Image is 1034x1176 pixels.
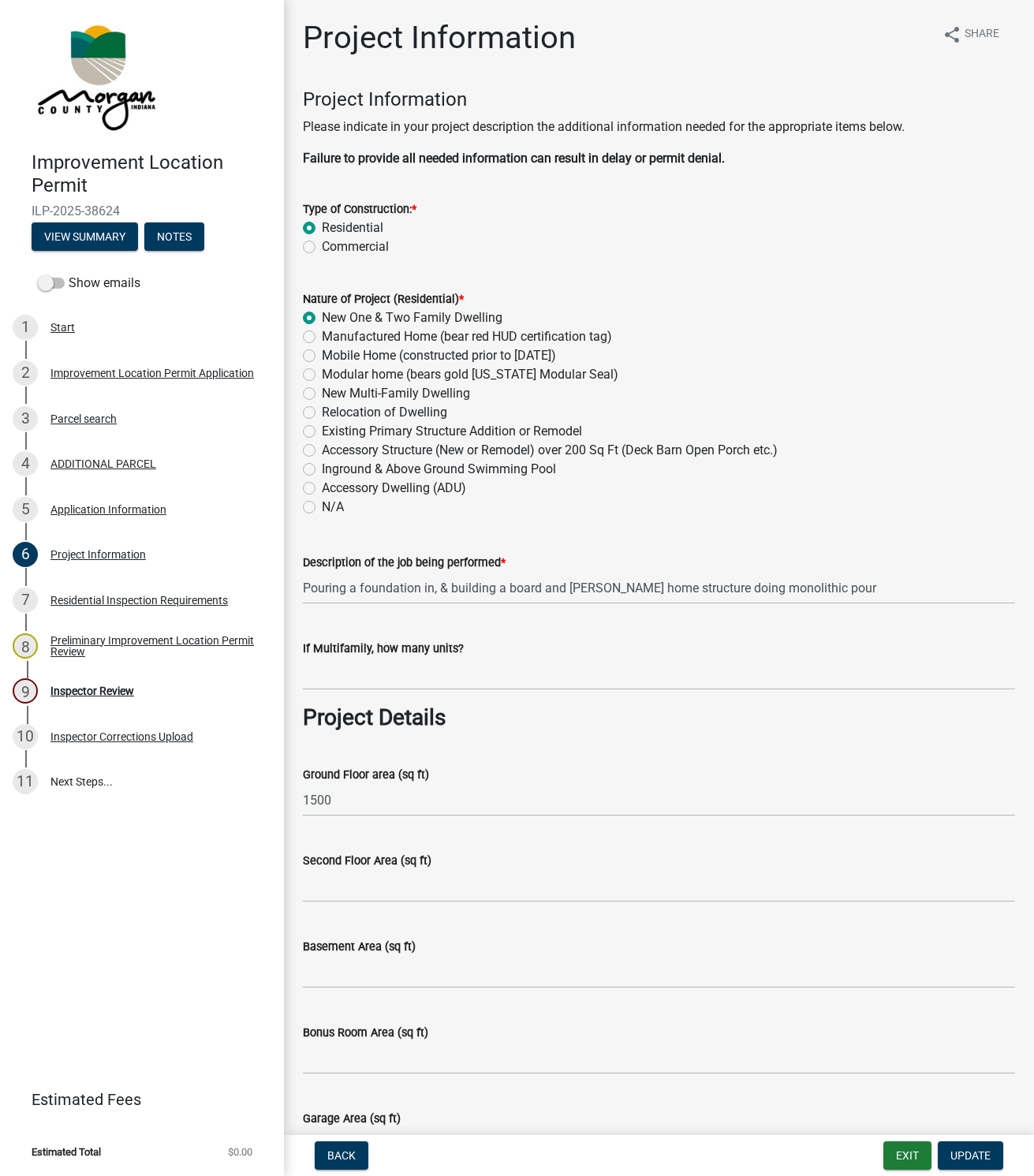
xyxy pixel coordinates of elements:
label: Show emails [38,274,140,293]
div: 2 [13,360,38,386]
span: Update [950,1149,991,1162]
a: Estimated Fees [13,1084,259,1115]
div: Inspector Review [50,685,134,696]
div: Application Information [50,504,166,515]
button: Update [938,1141,1003,1170]
label: New One & Two Family Dwelling [322,308,502,327]
h4: Project Information [303,88,1015,111]
div: ADDITIONAL PARCEL [50,458,156,469]
label: Bonus Room Area (sq ft) [303,1028,428,1039]
wm-modal-confirm: Summary [32,231,138,244]
div: 3 [13,406,38,431]
img: Morgan County, Indiana [32,17,159,135]
h4: Improvement Location Permit [32,151,271,197]
span: ILP-2025-38624 [32,203,252,218]
label: Description of the job being performed [303,558,506,569]
label: Ground Floor area (sq ft) [303,770,429,781]
label: Garage Area (sq ft) [303,1114,401,1125]
label: Residential [322,218,383,237]
div: Inspector Corrections Upload [50,731,193,742]
div: 5 [13,497,38,522]
div: 10 [13,724,38,749]
label: N/A [322,498,344,517]
label: Manufactured Home (bear red HUD certification tag) [322,327,612,346]
label: Type of Construction: [303,204,416,215]
label: Modular home (bears gold [US_STATE] Modular Seal) [322,365,618,384]
div: 1 [13,315,38,340]
span: Back [327,1149,356,1162]
span: Estimated Total [32,1147,101,1157]
span: $0.00 [228,1147,252,1157]
div: 4 [13,451,38,476]
i: share [943,25,961,44]
button: View Summary [32,222,138,251]
label: Accessory Structure (New or Remodel) over 200 Sq Ft (Deck Barn Open Porch etc.) [322,441,778,460]
label: Basement Area (sq ft) [303,942,416,953]
label: Mobile Home (constructed prior to [DATE]) [322,346,556,365]
div: 8 [13,633,38,659]
label: If Multifamily, how many units? [303,644,464,655]
h1: Project Information [303,19,576,57]
div: 7 [13,588,38,613]
label: Relocation of Dwelling [322,403,447,422]
button: Back [315,1141,368,1170]
div: 9 [13,678,38,704]
label: Nature of Project (Residential) [303,294,464,305]
label: Inground & Above Ground Swimming Pool [322,460,556,479]
div: Start [50,322,75,333]
p: Please indicate in your project description the additional information needed for the appropriate... [303,118,1015,136]
wm-modal-confirm: Notes [144,231,204,244]
div: Parcel search [50,413,117,424]
button: shareShare [930,19,1012,50]
button: Exit [883,1141,931,1170]
div: Project Information [50,549,146,560]
label: Existing Primary Structure Addition or Remodel [322,422,582,441]
div: 11 [13,769,38,794]
strong: Failure to provide all needed information can result in delay or permit denial. [303,151,725,166]
div: Improvement Location Permit Application [50,368,254,379]
strong: Project Details [303,704,446,730]
div: 6 [13,542,38,567]
label: Accessory Dwelling (ADU) [322,479,466,498]
div: Residential Inspection Requirements [50,595,228,606]
label: Second Floor Area (sq ft) [303,856,431,867]
button: Notes [144,222,204,251]
label: Commercial [322,237,389,256]
div: Preliminary Improvement Location Permit Review [50,635,259,657]
label: New Multi-Family Dwelling [322,384,470,403]
span: Share [965,25,999,44]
